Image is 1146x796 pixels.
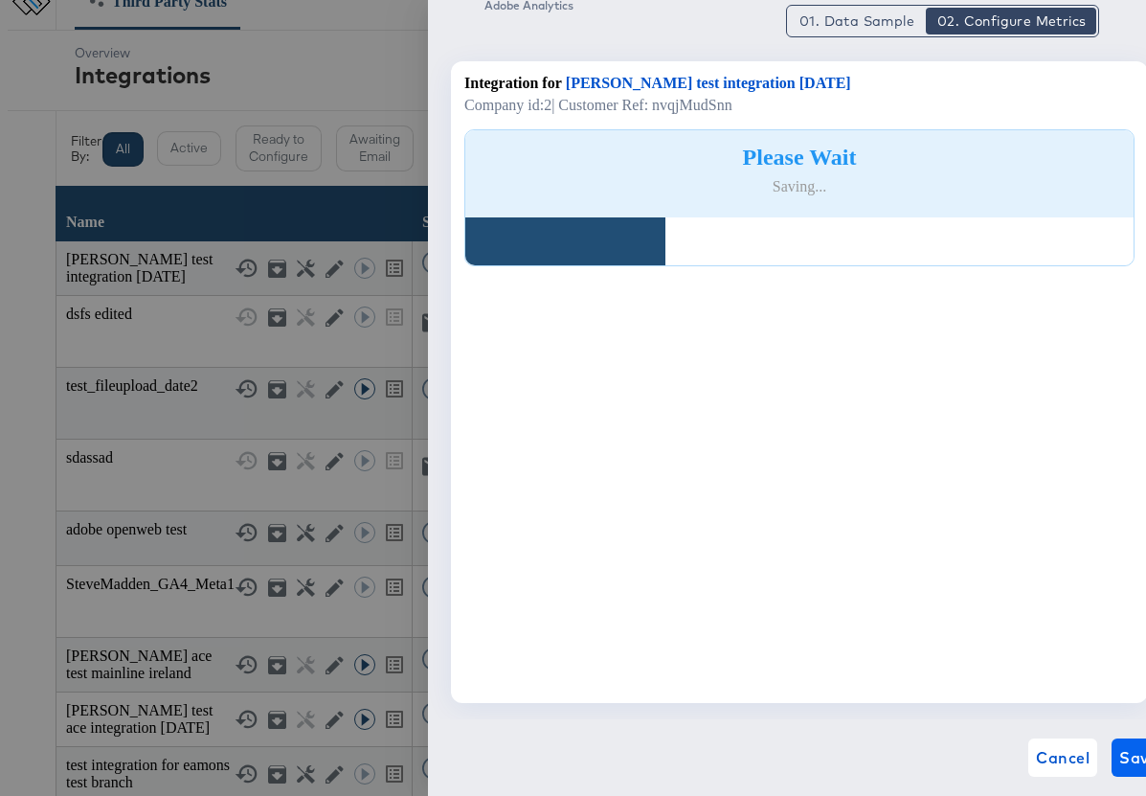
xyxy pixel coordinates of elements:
strong: Please Wait [743,145,857,170]
button: Configure Metrics [926,8,1096,34]
span: 01. Data Sample [799,11,914,31]
div: Saving... [480,178,1119,195]
span: Cancel [1036,744,1090,771]
button: Cancel [1028,739,1097,777]
span: 02. Configure Metrics [937,11,1086,31]
span: Integration for [464,75,562,92]
button: Data Sample [789,8,925,34]
span: [PERSON_NAME] test integration [DATE] [566,75,851,92]
span: Company id: 2 | Customer Ref: nvqjMudSnn [464,97,732,114]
